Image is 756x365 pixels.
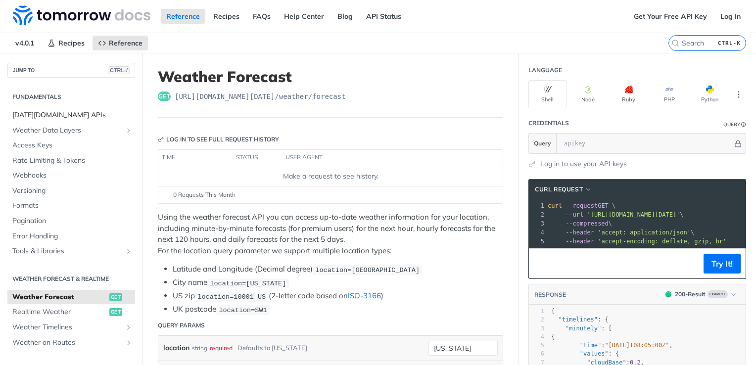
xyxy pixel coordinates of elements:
a: Tools & LibrariesShow subpages for Tools & Libraries [7,244,135,259]
div: 2 [529,316,544,324]
a: Weather TimelinesShow subpages for Weather Timelines [7,320,135,335]
button: RESPONSE [534,290,567,300]
span: --header [566,229,594,236]
th: user agent [282,150,483,166]
span: "timelines" [558,316,597,323]
div: Make a request to see history. [162,171,499,182]
svg: More ellipsis [734,90,743,99]
th: time [158,150,233,166]
a: Rate Limiting & Tokens [7,153,135,168]
span: Pagination [12,216,133,226]
span: 200 [665,291,671,297]
span: location=[US_STATE] [210,279,286,287]
div: 3 [529,219,546,228]
span: 'accept: application/json' [598,229,691,236]
div: 4 [529,333,544,341]
div: Log in to see full request history [158,135,279,144]
span: Realtime Weather [12,307,107,317]
span: --compressed [566,220,609,227]
span: { [551,308,555,315]
span: CTRL-/ [108,66,130,74]
a: Recipes [208,9,245,24]
span: { [551,333,555,340]
div: Defaults to [US_STATE] [237,341,307,355]
span: location=[GEOGRAPHIC_DATA] [315,266,420,274]
a: Versioning [7,183,135,198]
button: Python [691,80,729,108]
span: : { [551,316,609,323]
button: Shell [528,80,567,108]
a: Realtime Weatherget [7,305,135,319]
button: PHP [650,80,688,108]
div: 1 [529,307,544,316]
a: Formats [7,198,135,213]
div: Language [528,66,562,75]
span: Error Handling [12,231,133,241]
li: City name [173,277,503,288]
div: 200 - Result [675,290,706,299]
span: : [ [551,325,612,332]
a: Help Center [279,9,330,24]
span: \ [548,211,684,218]
span: Weather Forecast [12,292,107,302]
span: cURL Request [535,185,583,194]
li: UK postcode [173,304,503,315]
span: : { [551,350,619,357]
span: Recipes [58,39,85,47]
span: Weather Data Layers [12,126,122,136]
svg: Key [158,137,164,142]
kbd: CTRL-K [715,38,743,48]
span: get [109,308,122,316]
button: Show subpages for Weather on Routes [125,339,133,347]
button: 200200-ResultExample [661,289,741,299]
a: Log in to use your API keys [540,159,627,169]
button: More Languages [731,87,746,102]
li: US zip (2-letter code based on ) [173,290,503,302]
a: Webhooks [7,168,135,183]
a: Error Handling [7,229,135,244]
h1: Weather Forecast [158,68,503,86]
div: 3 [529,324,544,333]
a: FAQs [247,9,276,24]
span: Webhooks [12,171,133,181]
span: 0 Requests This Month [173,190,236,199]
span: 'accept-encoding: deflate, gzip, br' [598,238,726,245]
span: "minutely" [566,325,601,332]
span: \ [548,220,612,227]
a: ISO-3166 [348,291,381,300]
span: https://api.tomorrow.io/v4/weather/forecast [175,91,346,101]
button: Try It! [704,254,741,274]
img: Tomorrow.io Weather API Docs [13,5,150,25]
div: 5 [529,341,544,350]
button: Ruby [610,80,648,108]
div: 1 [529,201,546,210]
div: Query Params [158,321,205,330]
div: Query [723,121,740,128]
span: location=SW1 [219,306,267,314]
div: Credentials [528,119,569,128]
a: Weather on RoutesShow subpages for Weather on Routes [7,335,135,350]
a: Pagination [7,214,135,228]
span: get [109,293,122,301]
button: Node [569,80,607,108]
span: GET \ [548,202,615,209]
span: Weather on Routes [12,338,122,348]
span: [DATE][DOMAIN_NAME] APIs [12,110,133,120]
div: 6 [529,350,544,358]
span: curl [548,202,562,209]
button: Query [529,134,557,153]
li: Latitude and Longitude (Decimal degree) [173,264,503,275]
button: Show subpages for Weather Data Layers [125,127,133,135]
div: 4 [529,228,546,237]
span: get [158,91,171,101]
a: Access Keys [7,138,135,153]
span: Weather Timelines [12,322,122,332]
a: Weather Forecastget [7,290,135,305]
button: JUMP TOCTRL-/ [7,63,135,78]
a: Get Your Free API Key [628,9,712,24]
div: string [192,341,207,355]
span: Access Keys [12,140,133,150]
button: Copy to clipboard [534,256,548,271]
span: Tools & Libraries [12,246,122,256]
span: : , [551,342,673,349]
